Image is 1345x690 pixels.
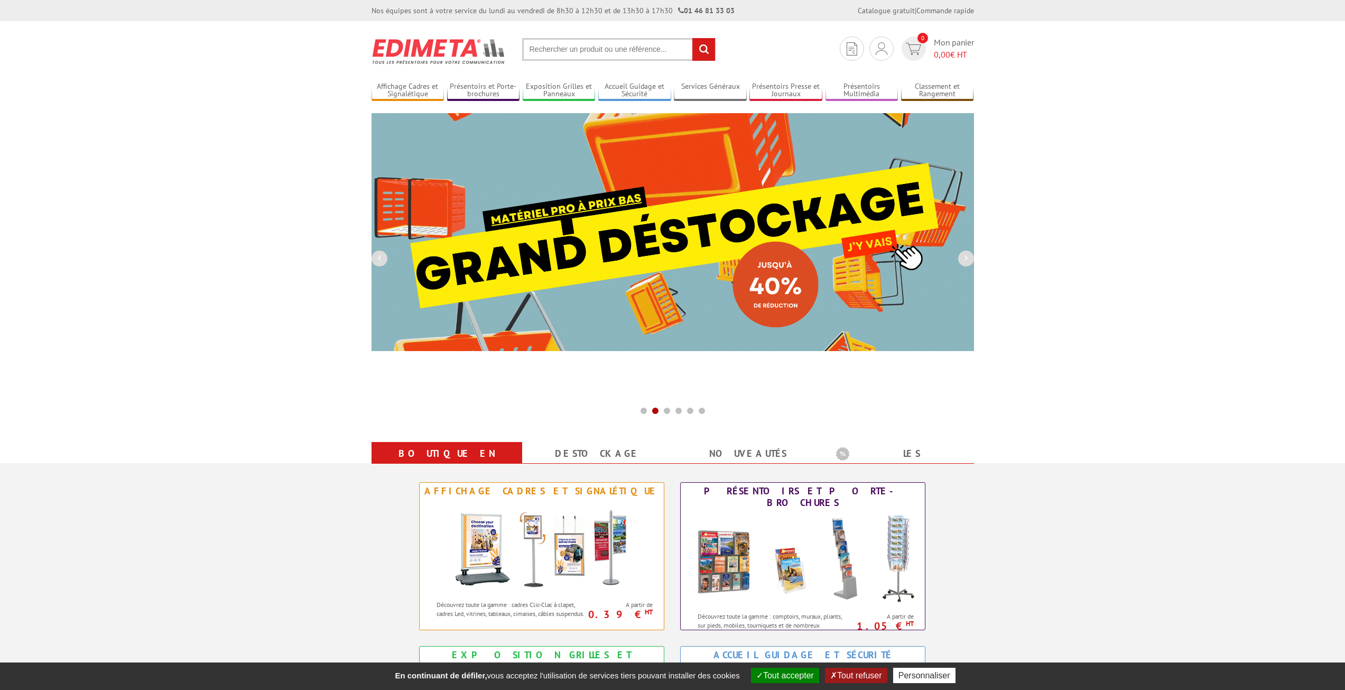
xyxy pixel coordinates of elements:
a: Affichage Cadres et Signalétique Affichage Cadres et Signalétique Découvrez toute la gamme : cadr... [419,482,664,630]
span: Mon panier [934,36,974,61]
a: Catalogue gratuit [858,6,915,15]
a: Accueil Guidage et Sécurité [598,82,671,99]
img: Présentoir, panneau, stand - Edimeta - PLV, affichage, mobilier bureau, entreprise [372,32,506,71]
a: Présentoirs Multimédia [825,82,898,99]
button: Tout accepter [751,668,819,683]
button: Personnaliser (fenêtre modale) [893,668,956,683]
span: A partir de [851,612,914,621]
a: Exposition Grilles et Panneaux [523,82,596,99]
span: A partir de [590,601,653,609]
a: Destockage [535,444,660,463]
div: Nos équipes sont à votre service du lundi au vendredi de 8h30 à 12h30 et de 13h30 à 17h30 [372,5,735,16]
div: Présentoirs et Porte-brochures [683,485,922,509]
a: nouveautés [685,444,811,463]
a: Classement et Rangement [901,82,974,99]
a: devis rapide 0 Mon panier 0,00€ HT [899,36,974,61]
div: | [858,5,974,16]
span: € HT [934,49,974,61]
input: rechercher [692,38,715,61]
p: Découvrez toute la gamme : comptoirs, muraux, pliants, sur pieds, mobiles, tourniquets et de nomb... [698,612,848,639]
b: Les promotions [836,444,968,465]
strong: 01 46 81 33 03 [678,6,735,15]
span: 0 [917,33,928,43]
a: Boutique en ligne [384,444,509,482]
span: vous acceptez l'utilisation de services tiers pouvant installer des cookies [389,671,745,680]
a: Présentoirs et Porte-brochures Présentoirs et Porte-brochures Découvrez toute la gamme : comptoir... [680,482,925,630]
a: Présentoirs et Porte-brochures [447,82,520,99]
sup: HT [645,608,653,617]
img: devis rapide [906,43,921,55]
img: devis rapide [876,42,887,55]
a: Les promotions [836,444,961,482]
p: 1.05 € [846,623,914,629]
a: Services Généraux [674,82,747,99]
a: Commande rapide [916,6,974,15]
img: Présentoirs et Porte-brochures [687,511,919,606]
p: Découvrez toute la gamme : cadres Clic-Clac à clapet, cadres Led, vitrines, tableaux, cimaises, c... [437,600,587,618]
a: Présentoirs Presse et Journaux [749,82,822,99]
div: Exposition Grilles et Panneaux [422,649,661,673]
span: 0,00 [934,49,950,60]
img: Affichage Cadres et Signalétique [444,500,639,595]
strong: En continuant de défiler, [395,671,487,680]
div: Affichage Cadres et Signalétique [422,485,661,497]
a: Affichage Cadres et Signalétique [372,82,444,99]
p: 0.39 € [585,611,653,618]
img: devis rapide [847,42,857,56]
input: Rechercher un produit ou une référence... [522,38,716,61]
button: Tout refuser [825,668,887,683]
div: Accueil Guidage et Sécurité [683,649,922,661]
sup: HT [906,619,914,628]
